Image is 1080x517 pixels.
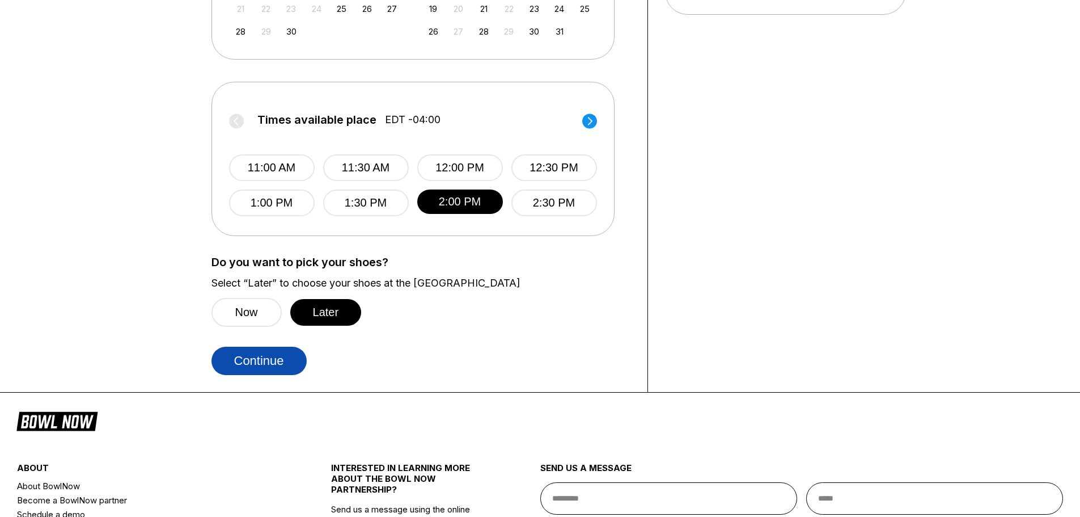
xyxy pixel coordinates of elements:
[211,298,282,327] button: Now
[501,24,516,39] div: Not available Wednesday, October 29th, 2025
[577,1,592,16] div: Choose Saturday, October 25th, 2025
[451,24,466,39] div: Not available Monday, October 27th, 2025
[309,1,324,16] div: Not available Wednesday, September 24th, 2025
[323,154,409,181] button: 11:30 AM
[552,1,567,16] div: Choose Friday, October 24th, 2025
[527,24,542,39] div: Choose Thursday, October 30th, 2025
[511,190,597,216] button: 2:30 PM
[229,190,315,216] button: 1:00 PM
[17,463,278,479] div: about
[511,154,597,181] button: 12:30 PM
[426,1,441,16] div: Choose Sunday, October 19th, 2025
[290,299,362,326] button: Later
[229,154,315,181] button: 11:00 AM
[331,463,488,504] div: INTERESTED IN LEARNING MORE ABOUT THE BOWL NOW PARTNERSHIP?
[451,1,466,16] div: Not available Monday, October 20th, 2025
[385,114,441,126] span: EDT -04:00
[233,1,248,16] div: Not available Sunday, September 21st, 2025
[323,190,409,216] button: 1:30 PM
[334,1,349,16] div: Choose Thursday, September 25th, 2025
[259,24,274,39] div: Not available Monday, September 29th, 2025
[233,24,248,39] div: Choose Sunday, September 28th, 2025
[476,1,492,16] div: Choose Tuesday, October 21st, 2025
[283,24,299,39] div: Choose Tuesday, September 30th, 2025
[426,24,441,39] div: Choose Sunday, October 26th, 2025
[417,190,503,214] button: 2:00 PM
[540,463,1064,482] div: send us a message
[211,256,630,268] label: Do you want to pick your shoes?
[257,114,376,126] span: Times available place
[17,479,278,493] a: About BowlNow
[211,347,307,375] button: Continue
[552,24,567,39] div: Choose Friday, October 31st, 2025
[259,1,274,16] div: Not available Monday, September 22nd, 2025
[211,277,630,289] label: Select “Later” to choose your shoes at the [GEOGRAPHIC_DATA]
[17,493,278,507] a: Become a BowlNow partner
[359,1,375,16] div: Choose Friday, September 26th, 2025
[476,24,492,39] div: Choose Tuesday, October 28th, 2025
[501,1,516,16] div: Not available Wednesday, October 22nd, 2025
[417,154,503,181] button: 12:00 PM
[384,1,400,16] div: Choose Saturday, September 27th, 2025
[283,1,299,16] div: Not available Tuesday, September 23rd, 2025
[527,1,542,16] div: Choose Thursday, October 23rd, 2025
